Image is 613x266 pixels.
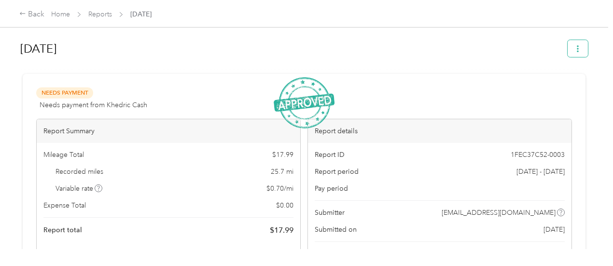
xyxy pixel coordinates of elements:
[511,150,565,160] span: 1FEC37C52-0003
[315,208,345,218] span: Submitter
[270,224,293,236] span: $ 17.99
[19,9,44,20] div: Back
[43,225,82,235] span: Report total
[271,167,293,177] span: 25.7 mi
[88,10,112,18] a: Reports
[516,167,565,177] span: [DATE] - [DATE]
[522,249,563,259] span: Khedric Cash
[56,167,103,177] span: Recorded miles
[315,224,357,235] span: Submitted on
[442,208,556,218] span: [EMAIL_ADDRESS][DOMAIN_NAME]
[315,183,348,194] span: Pay period
[56,183,103,194] span: Variable rate
[51,10,70,18] a: Home
[315,167,359,177] span: Report period
[43,200,86,210] span: Expense Total
[40,100,147,110] span: Needs payment from Khedric Cash
[36,87,93,98] span: Needs Payment
[37,119,300,143] div: Report Summary
[130,9,152,19] span: [DATE]
[315,249,348,259] span: Approvers
[559,212,613,266] iframe: Everlance-gr Chat Button Frame
[274,77,334,129] img: ApprovedStamp
[43,150,84,160] span: Mileage Total
[272,150,293,160] span: $ 17.99
[315,150,345,160] span: Report ID
[276,200,293,210] span: $ 0.00
[308,119,571,143] div: Report details
[543,224,565,235] span: [DATE]
[266,183,293,194] span: $ 0.70 / mi
[20,37,561,60] h1: Jun 2025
